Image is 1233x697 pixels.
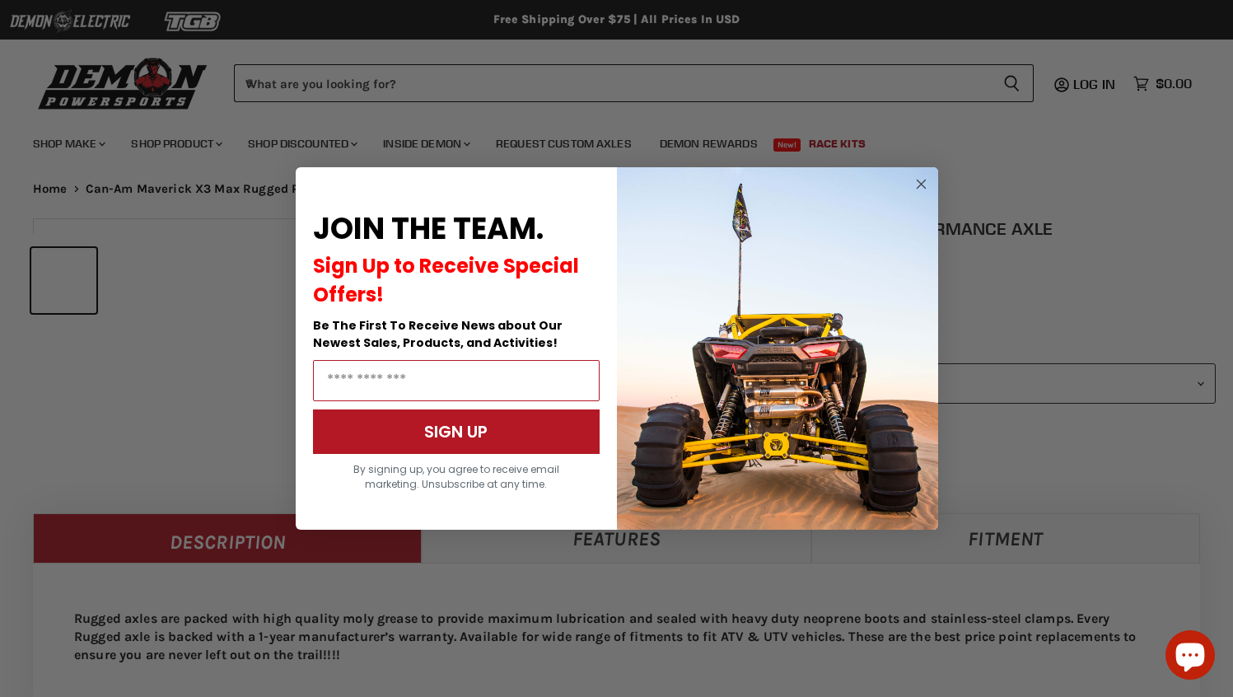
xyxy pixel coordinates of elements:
[617,167,938,530] img: a9095488-b6e7-41ba-879d-588abfab540b.jpeg
[1161,630,1220,684] inbox-online-store-chat: Shopify online store chat
[313,208,544,250] span: JOIN THE TEAM.
[313,317,563,351] span: Be The First To Receive News about Our Newest Sales, Products, and Activities!
[353,462,559,491] span: By signing up, you agree to receive email marketing. Unsubscribe at any time.
[313,360,600,401] input: Email Address
[313,409,600,454] button: SIGN UP
[911,174,932,194] button: Close dialog
[313,252,579,308] span: Sign Up to Receive Special Offers!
